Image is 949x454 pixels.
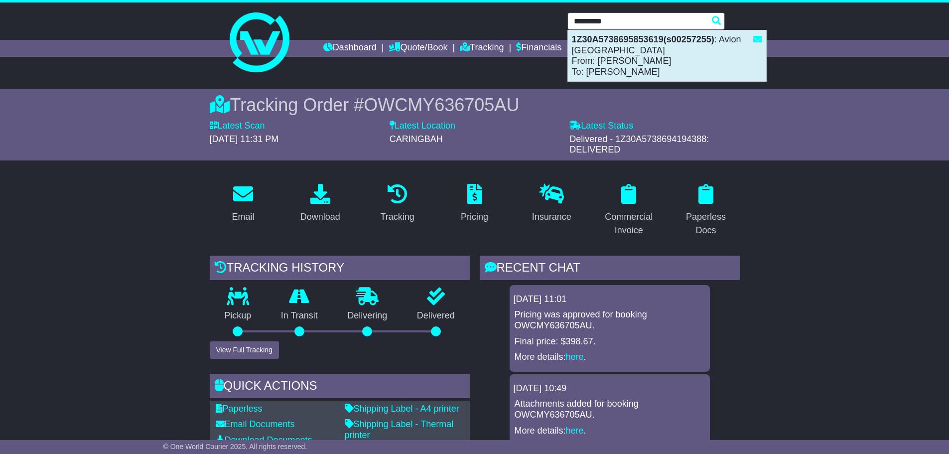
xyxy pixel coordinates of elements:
[514,383,706,394] div: [DATE] 10:49
[569,121,633,132] label: Latest Status
[461,210,488,224] div: Pricing
[602,210,656,237] div: Commercial Invoice
[210,310,267,321] p: Pickup
[515,336,705,347] p: Final price: $398.67.
[569,134,709,155] span: Delivered - 1Z30A5738694194388: DELIVERED
[673,180,740,241] a: Paperless Docs
[345,419,454,440] a: Shipping Label - Thermal printer
[566,352,584,362] a: here
[364,95,519,115] span: OWCMY636705AU
[402,310,470,321] p: Delivered
[300,210,340,224] div: Download
[210,341,279,359] button: View Full Tracking
[516,40,561,57] a: Financials
[380,210,414,224] div: Tracking
[345,404,459,414] a: Shipping Label - A4 printer
[454,180,495,227] a: Pricing
[390,121,455,132] label: Latest Location
[460,40,504,57] a: Tracking
[390,134,443,144] span: CARINGBAH
[389,40,447,57] a: Quote/Book
[210,256,470,283] div: Tracking history
[333,310,403,321] p: Delivering
[216,435,312,445] a: Download Documents
[210,134,279,144] span: [DATE] 11:31 PM
[515,352,705,363] p: More details: .
[679,210,733,237] div: Paperless Docs
[323,40,377,57] a: Dashboard
[266,310,333,321] p: In Transit
[515,399,705,420] p: Attachments added for booking OWCMY636705AU.
[216,419,295,429] a: Email Documents
[232,210,254,224] div: Email
[514,294,706,305] div: [DATE] 11:01
[566,426,584,436] a: here
[480,256,740,283] div: RECENT CHAT
[210,121,265,132] label: Latest Scan
[294,180,347,227] a: Download
[216,404,263,414] a: Paperless
[163,443,307,451] span: © One World Courier 2025. All rights reserved.
[515,426,705,437] p: More details: .
[526,180,578,227] a: Insurance
[568,30,766,81] div: : Avion [GEOGRAPHIC_DATA] From: [PERSON_NAME] To: [PERSON_NAME]
[515,309,705,331] p: Pricing was approved for booking OWCMY636705AU.
[210,94,740,116] div: Tracking Order #
[374,180,420,227] a: Tracking
[225,180,261,227] a: Email
[210,374,470,401] div: Quick Actions
[572,34,714,44] strong: 1Z30A5738695853619(s00257255)
[595,180,663,241] a: Commercial Invoice
[532,210,571,224] div: Insurance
